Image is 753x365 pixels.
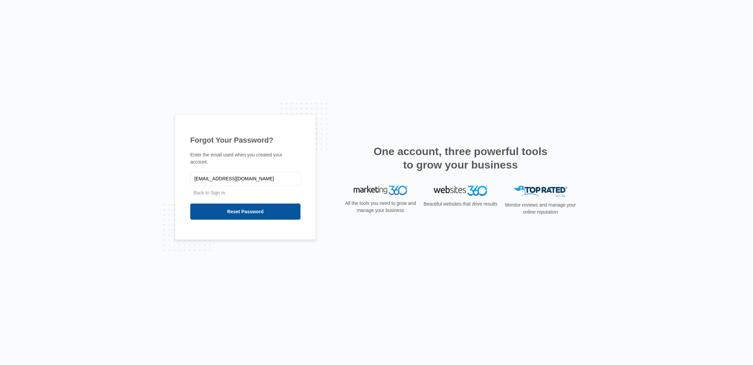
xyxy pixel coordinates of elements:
[423,200,498,208] p: Beautiful websites that drive results
[503,202,578,216] p: Monitor reviews and manage your online reputation
[190,151,301,166] p: Enter the email used when you created your account.
[514,186,567,197] img: Top Rated Local
[194,190,225,195] a: Back to Sign In
[354,186,407,195] img: Marketing 360
[434,186,487,195] img: Websites 360
[371,145,550,172] h2: One account, three powerful tools to grow your business
[190,204,301,220] input: Reset Password
[190,172,301,186] input: Email
[343,200,418,214] p: All the tools you need to grow and manage your business
[190,135,301,146] h1: Forgot Your Password?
